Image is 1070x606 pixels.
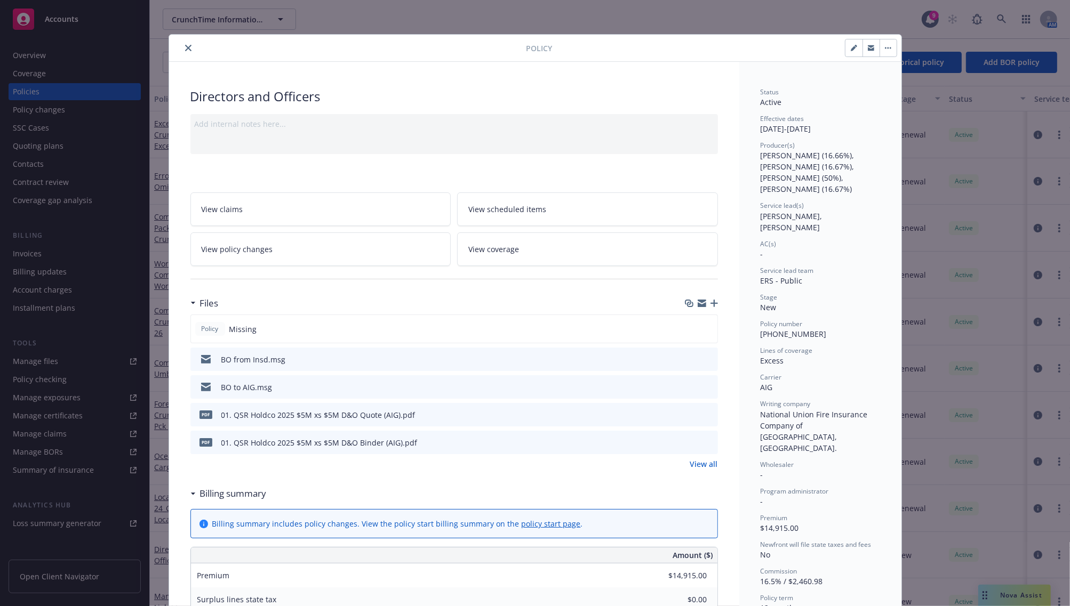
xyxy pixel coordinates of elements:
div: Directors and Officers [190,87,718,106]
button: download file [687,409,696,421]
button: download file [687,437,696,448]
span: Carrier [761,373,782,382]
span: Commission [761,567,797,576]
span: Policy [199,324,221,334]
h3: Files [200,296,219,310]
span: Policy number [761,319,803,328]
a: View scheduled items [457,192,718,226]
span: ERS - Public [761,276,803,286]
span: - [761,249,763,259]
a: policy start page [522,519,581,529]
div: Files [190,296,219,310]
div: Add internal notes here... [195,118,714,130]
span: Missing [229,324,257,335]
span: [PERSON_NAME], [PERSON_NAME] [761,211,825,232]
span: pdf [199,438,212,446]
span: Active [761,97,782,107]
span: Policy [526,43,553,54]
div: Excess [761,355,880,366]
span: Premium [197,570,230,580]
span: Wholesaler [761,460,794,469]
span: Service lead team [761,266,814,275]
span: - [761,496,763,506]
span: Producer(s) [761,141,795,150]
input: 0.00 [644,568,714,584]
div: 01. QSR Holdco 2025 $5M xs $5M D&O Binder (AIG).pdf [221,437,418,448]
div: [DATE] - [DATE] [761,114,880,134]
span: Writing company [761,399,811,408]
div: BO from Insd.msg [221,354,286,365]
span: AC(s) [761,239,777,248]
span: [PHONE_NUMBER] [761,329,827,339]
a: View all [690,458,718,470]
span: Newfront will file state taxes and fees [761,540,872,549]
a: View coverage [457,232,718,266]
div: BO to AIG.msg [221,382,273,393]
span: Policy term [761,593,794,602]
span: Amount ($) [673,550,713,561]
span: Status [761,87,779,96]
span: Premium [761,513,788,522]
span: New [761,302,777,312]
span: View claims [202,204,243,215]
span: Stage [761,293,778,302]
span: Surplus lines state tax [197,594,277,604]
span: View coverage [468,244,519,255]
h3: Billing summary [200,487,267,500]
button: close [182,42,195,54]
span: View scheduled items [468,204,546,215]
span: View policy changes [202,244,273,255]
button: preview file [704,382,714,393]
span: No [761,550,771,560]
a: View claims [190,192,451,226]
a: View policy changes [190,232,451,266]
span: 16.5% / $2,460.98 [761,576,823,586]
span: [PERSON_NAME] (16.66%), [PERSON_NAME] (16.67%), [PERSON_NAME] (50%), [PERSON_NAME] (16.67%) [761,150,857,194]
button: download file [687,354,696,365]
span: National Union Fire Insurance Company of [GEOGRAPHIC_DATA], [GEOGRAPHIC_DATA]. [761,409,870,453]
span: AIG [761,382,773,392]
div: 01. QSR Holdco 2025 $5M xs $5M D&O Quote (AIG).pdf [221,409,416,421]
button: preview file [704,409,714,421]
span: Service lead(s) [761,201,804,210]
span: Program administrator [761,487,829,496]
span: Lines of coverage [761,346,813,355]
span: - [761,470,763,480]
span: $14,915.00 [761,523,799,533]
button: download file [687,382,696,393]
span: pdf [199,410,212,418]
span: Effective dates [761,114,804,123]
div: Billing summary [190,487,267,500]
button: preview file [704,354,714,365]
div: Billing summary includes policy changes. View the policy start billing summary on the . [212,518,583,529]
button: preview file [704,437,714,448]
